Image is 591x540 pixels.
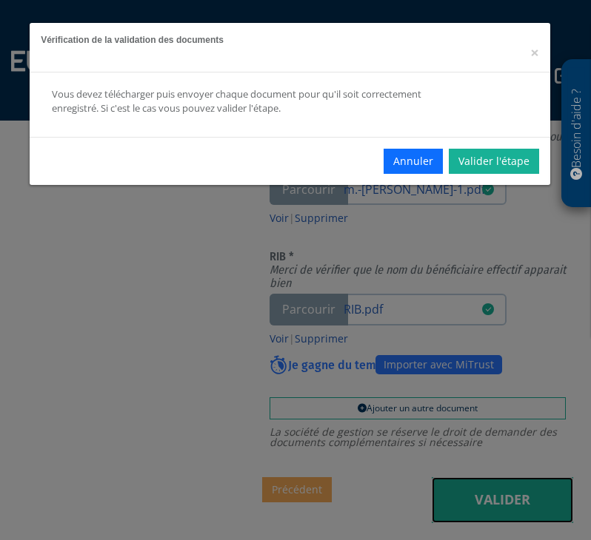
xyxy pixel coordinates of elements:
h5: Vérification de la validation des documents [41,34,539,47]
button: Close [530,45,539,61]
div: Vous devez télécharger puis envoyer chaque document pour qu'il soit correctement enregistré. Si c... [52,87,433,115]
a: Valider l'étape [449,149,539,174]
p: Besoin d'aide ? [568,67,585,200]
span: × [530,42,539,63]
button: Annuler [384,149,443,174]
